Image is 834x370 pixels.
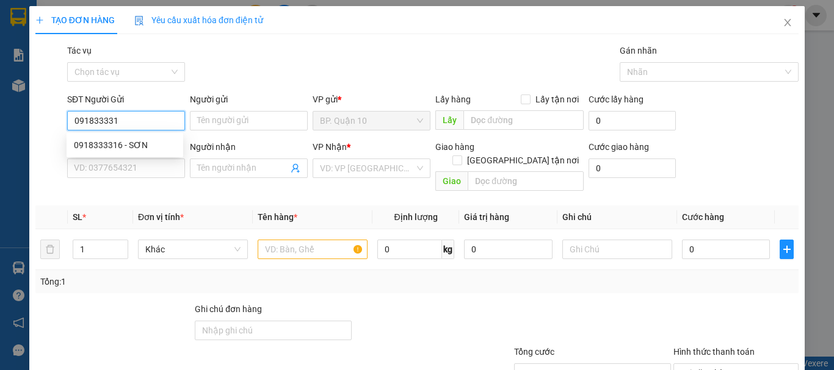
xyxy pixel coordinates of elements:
[67,46,92,55] label: Tác vụ
[195,321,352,340] input: Ghi chú đơn hàng
[682,212,724,222] span: Cước hàng
[145,240,241,258] span: Khác
[562,240,672,259] input: Ghi Chú
[74,138,176,152] div: 0918333316 - SƠN
[514,347,554,357] span: Tổng cước
[35,15,115,25] span: TẠO ĐƠN HÀNG
[442,240,454,259] span: kg
[435,94,471,104] span: Lấy hàng
[673,347,755,357] label: Hình thức thanh toán
[531,93,584,106] span: Lấy tận nơi
[462,154,584,167] span: [GEOGRAPHIC_DATA] tận nơi
[464,212,509,222] span: Giá trị hàng
[463,110,584,130] input: Dọc đường
[771,6,805,40] button: Close
[195,304,262,314] label: Ghi chú đơn hàng
[557,205,677,229] th: Ghi chú
[589,111,676,130] input: Cước lấy hàng
[435,110,463,130] span: Lấy
[67,135,183,155] div: 0918333316 - SƠN
[435,142,474,152] span: Giao hàng
[134,15,263,25] span: Yêu cầu xuất hóa đơn điện tử
[468,171,584,191] input: Dọc đường
[780,240,794,259] button: plus
[190,140,308,154] div: Người nhận
[783,18,792,27] span: close
[435,171,468,191] span: Giao
[320,112,423,130] span: BP. Quận 10
[313,93,430,106] div: VP gửi
[190,93,308,106] div: Người gửi
[589,94,644,104] label: Cước lấy hàng
[313,142,347,152] span: VP Nhận
[138,212,184,222] span: Đơn vị tính
[67,93,185,106] div: SĐT Người Gửi
[258,240,368,259] input: VD: Bàn, Ghế
[291,163,300,173] span: user-add
[40,275,323,288] div: Tổng: 1
[589,142,649,152] label: Cước giao hàng
[40,240,60,259] button: delete
[35,16,44,24] span: plus
[134,16,144,26] img: icon
[620,46,657,55] label: Gán nhãn
[73,212,82,222] span: SL
[589,158,676,178] input: Cước giao hàng
[258,212,297,222] span: Tên hàng
[394,212,437,222] span: Định lượng
[464,240,552,259] input: 0
[780,244,793,254] span: plus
